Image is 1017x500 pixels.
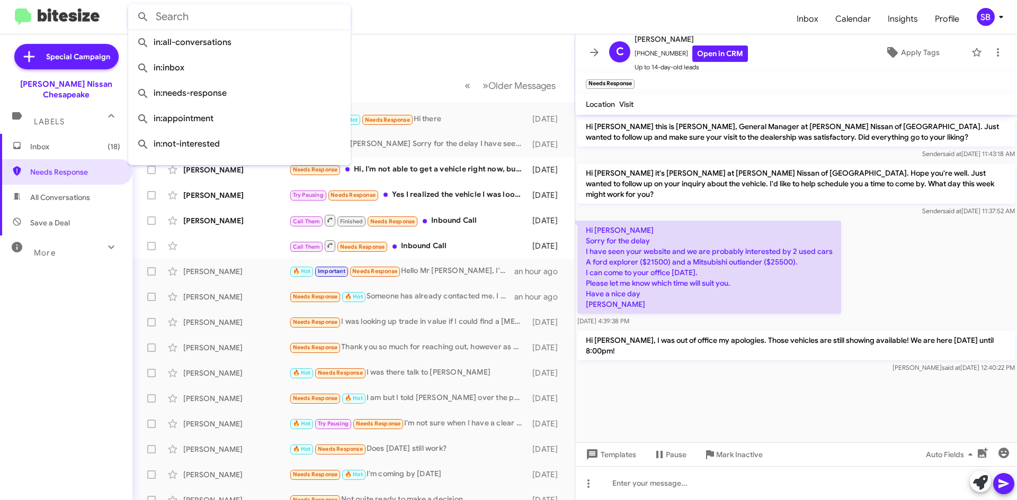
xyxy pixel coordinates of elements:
[858,43,966,62] button: Apply Tags
[289,392,527,404] div: I am but I told [PERSON_NAME] over the phone I have an appointment at first time Kia to get it ch...
[356,420,401,427] span: Needs Response
[14,44,119,69] a: Special Campaign
[293,293,338,300] span: Needs Response
[318,268,345,275] span: Important
[34,248,56,258] span: More
[293,420,311,427] span: 🔥 Hot
[352,268,397,275] span: Needs Response
[514,292,566,302] div: an hour ago
[645,445,695,464] button: Pause
[318,446,363,452] span: Needs Response
[527,419,566,429] div: [DATE]
[926,445,977,464] span: Auto Fields
[577,221,841,314] p: Hi [PERSON_NAME] Sorry for the delay I have seen your website and we are probably interested by 2...
[917,445,985,464] button: Auto Fields
[293,344,338,351] span: Needs Response
[331,192,376,198] span: Needs Response
[527,165,566,175] div: [DATE]
[30,167,120,177] span: Needs Response
[289,417,527,430] div: I'm not sure when I have a clear picture I'll let you know. I'm mobile with work so I try to fit ...
[137,55,342,80] span: in:inbox
[293,166,338,173] span: Needs Response
[527,393,566,404] div: [DATE]
[879,4,926,34] a: Insights
[345,471,363,478] span: 🔥 Hot
[577,317,629,325] span: [DATE] 4:39:38 PM
[183,368,289,378] div: [PERSON_NAME]
[289,290,514,303] div: Someone has already contacted me. I have a meeting for [DATE] at 5pm.
[893,363,1015,371] span: [PERSON_NAME] [DATE] 12:40:22 PM
[458,75,477,96] button: Previous
[183,469,289,480] div: [PERSON_NAME]
[289,138,527,150] div: Hi [PERSON_NAME] Sorry for the delay I have seen your website and we are probably interested by 2...
[514,266,566,277] div: an hour ago
[340,243,385,250] span: Needs Response
[183,393,289,404] div: [PERSON_NAME]
[459,75,562,96] nav: Page navigation example
[695,445,771,464] button: Mark Inactive
[293,395,338,402] span: Needs Response
[289,189,527,201] div: Yes I realized the vehicle I was looking at was out of my price range
[483,79,488,92] span: »
[926,4,968,34] a: Profile
[527,444,566,454] div: [DATE]
[692,46,748,62] a: Open in CRM
[46,51,110,62] span: Special Campaign
[289,468,527,480] div: I'm coming by [DATE]
[942,363,960,371] span: said at
[289,239,527,252] div: Inbound Call
[370,218,415,225] span: Needs Response
[183,317,289,328] div: [PERSON_NAME]
[137,157,342,182] span: in:sold-verified
[183,444,289,454] div: [PERSON_NAME]
[137,106,342,131] span: in:appointment
[788,4,827,34] a: Inbox
[289,443,527,455] div: Does [DATE] still work?
[340,218,363,225] span: Finished
[293,319,338,325] span: Needs Response
[183,419,289,429] div: [PERSON_NAME]
[318,369,363,376] span: Needs Response
[137,131,342,157] span: in:not-interested
[108,141,120,152] span: (18)
[635,33,748,46] span: [PERSON_NAME]
[293,471,338,478] span: Needs Response
[827,4,879,34] a: Calendar
[289,112,527,125] div: Hi there
[293,243,320,250] span: Call Them
[465,79,470,92] span: «
[137,80,342,106] span: in:needs-response
[289,214,527,227] div: Inbound Call
[977,8,995,26] div: SB
[293,446,311,452] span: 🔥 Hot
[289,163,527,176] div: Hi, I'm not able to get a vehicle right now, but I did want to know how does your rental car work...
[289,367,527,379] div: I was there talk to [PERSON_NAME]
[527,342,566,353] div: [DATE]
[293,369,311,376] span: 🔥 Hot
[183,342,289,353] div: [PERSON_NAME]
[527,368,566,378] div: [DATE]
[183,292,289,302] div: [PERSON_NAME]
[318,420,349,427] span: Try Pausing
[34,117,65,126] span: Labels
[922,150,1015,158] span: Sender [DATE] 11:43:18 AM
[586,99,615,109] span: Location
[183,190,289,201] div: [PERSON_NAME]
[289,265,514,277] div: Hello Mr [PERSON_NAME], I'm heading that way now.
[183,165,289,175] div: [PERSON_NAME]
[577,163,1015,204] p: Hi [PERSON_NAME] it's [PERSON_NAME] at [PERSON_NAME] Nissan of [GEOGRAPHIC_DATA]. Hope you're wel...
[716,445,763,464] span: Mark Inactive
[30,192,90,203] span: All Conversations
[577,117,1015,147] p: Hi [PERSON_NAME] this is [PERSON_NAME], General Manager at [PERSON_NAME] Nissan of [GEOGRAPHIC_DA...
[527,139,566,150] div: [DATE]
[289,341,527,353] div: Thank you so much for reaching out, however as of now we are not ready to talk at this time. We w...
[293,218,320,225] span: Call Them
[293,192,324,198] span: Try Pausing
[289,316,527,328] div: I was looking up trade in value if I could find a [MEDICAL_DATA] TRD PRO Tundra and if all the nu...
[635,62,748,72] span: Up to 14-day-old leads
[365,116,410,123] span: Needs Response
[527,317,566,328] div: [DATE]
[943,150,961,158] span: said at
